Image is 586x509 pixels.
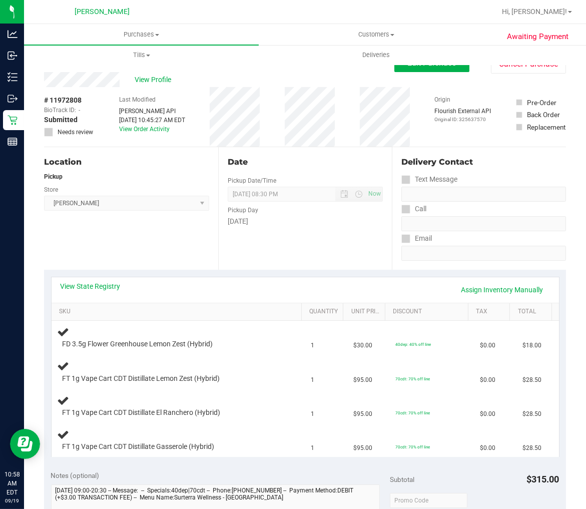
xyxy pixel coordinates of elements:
[396,376,430,381] span: 70cdt: 70% off line
[309,308,339,316] a: Quantity
[390,493,467,508] input: Promo Code
[8,94,18,104] inline-svg: Outbound
[401,216,566,231] input: Format: (999) 999-9999
[63,442,215,451] span: FT 1g Vape Cart CDT Distillate Gasserole (Hybrid)
[527,474,559,484] span: $315.00
[119,107,185,116] div: [PERSON_NAME] API
[311,443,315,453] span: 1
[349,51,403,60] span: Deliveries
[476,308,506,316] a: Tax
[311,409,315,419] span: 1
[527,110,560,120] div: Back Order
[259,24,493,45] a: Customers
[396,444,430,449] span: 70cdt: 70% off line
[401,202,426,216] label: Call
[61,281,121,291] a: View State Registry
[8,137,18,147] inline-svg: Reports
[353,409,372,419] span: $95.00
[522,443,541,453] span: $28.50
[63,374,220,383] span: FT 1g Vape Cart CDT Distillate Lemon Zest (Hybrid)
[311,375,315,385] span: 1
[228,216,383,227] div: [DATE]
[119,116,185,125] div: [DATE] 10:45:27 AM EDT
[135,75,175,85] span: View Profile
[480,409,496,419] span: $0.00
[59,308,298,316] a: SKU
[44,95,82,106] span: # 11972808
[396,342,431,347] span: 40dep: 40% off line
[63,408,221,417] span: FT 1g Vape Cart CDT Distillate El Ranchero (Hybrid)
[434,95,450,104] label: Origin
[480,375,496,385] span: $0.00
[5,497,20,504] p: 09/19
[228,206,258,215] label: Pickup Day
[434,116,491,123] p: Original ID: 325637570
[434,107,491,123] div: Flourish External API
[396,410,430,415] span: 70cdt: 70% off line
[25,51,258,60] span: Tills
[44,115,78,125] span: Submitted
[311,341,315,350] span: 1
[522,409,541,419] span: $28.50
[401,187,566,202] input: Format: (999) 999-9999
[8,29,18,39] inline-svg: Analytics
[507,31,568,43] span: Awaiting Payment
[353,341,372,350] span: $30.00
[5,470,20,497] p: 10:58 AM EDT
[527,98,556,108] div: Pre-Order
[353,443,372,453] span: $95.00
[351,308,381,316] a: Unit Price
[44,106,76,115] span: BioTrack ID:
[24,45,259,66] a: Tills
[24,24,259,45] a: Purchases
[24,30,259,39] span: Purchases
[353,375,372,385] span: $95.00
[8,72,18,82] inline-svg: Inventory
[44,156,209,168] div: Location
[401,231,432,246] label: Email
[10,429,40,459] iframe: Resource center
[401,156,566,168] div: Delivery Contact
[390,475,414,483] span: Subtotal
[119,126,170,133] a: View Order Activity
[393,308,464,316] a: Discount
[58,128,93,137] span: Needs review
[8,51,18,61] inline-svg: Inbound
[119,95,156,104] label: Last Modified
[8,115,18,125] inline-svg: Retail
[522,341,541,350] span: $18.00
[455,281,550,298] a: Assign Inventory Manually
[44,173,63,180] strong: Pickup
[63,339,213,349] span: FD 3.5g Flower Greenhouse Lemon Zest (Hybrid)
[518,308,548,316] a: Total
[502,8,567,16] span: Hi, [PERSON_NAME]!
[480,341,496,350] span: $0.00
[228,176,276,185] label: Pickup Date/Time
[522,375,541,385] span: $28.50
[228,156,383,168] div: Date
[75,8,130,16] span: [PERSON_NAME]
[79,106,80,115] span: -
[44,185,58,194] label: Store
[527,122,565,132] div: Replacement
[259,45,493,66] a: Deliveries
[51,471,100,479] span: Notes (optional)
[259,30,493,39] span: Customers
[480,443,496,453] span: $0.00
[401,172,457,187] label: Text Message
